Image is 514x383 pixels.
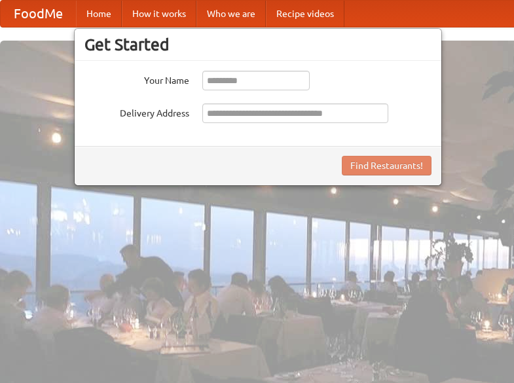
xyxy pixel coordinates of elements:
[1,1,76,27] a: FoodMe
[84,35,431,54] h3: Get Started
[266,1,344,27] a: Recipe videos
[122,1,196,27] a: How it works
[196,1,266,27] a: Who we are
[84,71,189,87] label: Your Name
[76,1,122,27] a: Home
[342,156,431,175] button: Find Restaurants!
[84,103,189,120] label: Delivery Address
